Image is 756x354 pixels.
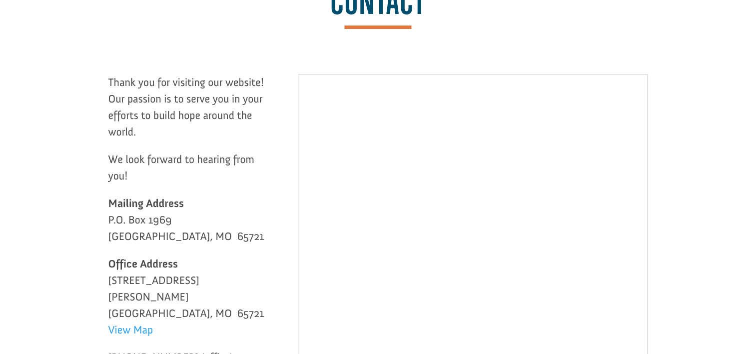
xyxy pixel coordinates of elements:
[108,257,178,270] strong: Office Address
[108,196,184,210] strong: Mailing Address
[108,74,268,151] p: Thank you for visiting our website! Our passion is to serve you in your efforts to build hope aro...
[108,323,153,341] a: View Map
[108,255,268,349] p: [STREET_ADDRESS][PERSON_NAME] [GEOGRAPHIC_DATA], MO 65721
[108,195,268,255] p: P.O. Box 1969 [GEOGRAPHIC_DATA], MO 65721
[108,151,268,195] p: We look forward to hearing from you!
